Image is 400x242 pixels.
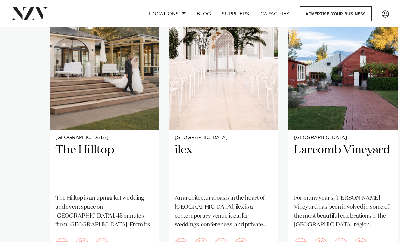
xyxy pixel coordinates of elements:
[216,6,255,21] a: SUPPLIERS
[55,194,154,229] p: The Hilltop is an upmarket wedding and event space on [GEOGRAPHIC_DATA], 45 minutes from [GEOGRAP...
[144,6,191,21] a: Locations
[255,6,295,21] a: Capacities
[294,194,392,229] p: For many years, [PERSON_NAME] Vineyard has been involved in some of the most beautiful celebratio...
[55,143,154,188] h2: The Hilltop
[175,143,273,188] h2: ilex
[191,6,216,21] a: BLOG
[175,194,273,229] p: An architectural oasis in the heart of [GEOGRAPHIC_DATA], ilex is a contemporary venue ideal for ...
[55,135,154,141] small: [GEOGRAPHIC_DATA]
[294,135,392,141] small: [GEOGRAPHIC_DATA]
[175,135,273,141] small: [GEOGRAPHIC_DATA]
[294,143,392,188] h2: Larcomb Vineyard
[300,6,372,21] a: Advertise your business
[11,7,48,20] img: nzv-logo.png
